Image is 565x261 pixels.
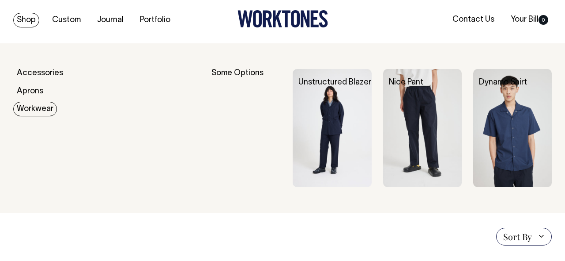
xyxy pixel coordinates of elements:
[13,13,39,27] a: Shop
[211,69,282,187] div: Some Options
[507,12,552,27] a: Your Bill0
[94,13,127,27] a: Journal
[13,102,57,116] a: Workwear
[13,84,47,99] a: Aprons
[473,69,552,187] img: Dynamo Shirt
[389,79,423,86] a: Nice Pant
[49,13,84,27] a: Custom
[479,79,527,86] a: Dynamo Shirt
[13,66,67,81] a: Accessories
[539,15,548,25] span: 0
[383,69,462,187] img: Nice Pant
[503,231,532,242] span: Sort By
[449,12,498,27] a: Contact Us
[298,79,371,86] a: Unstructured Blazer
[136,13,174,27] a: Portfolio
[293,69,371,187] img: Unstructured Blazer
